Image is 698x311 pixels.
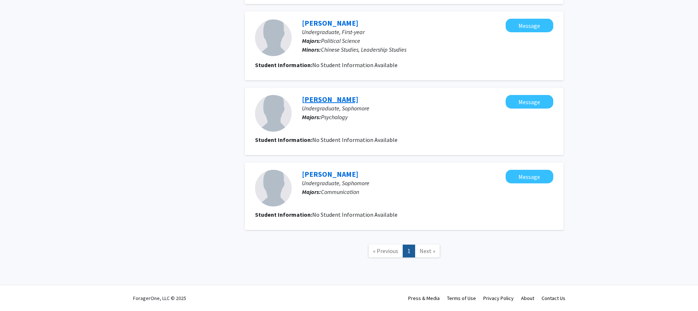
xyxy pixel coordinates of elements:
a: Terms of Use [447,295,476,301]
span: No Student Information Available [312,136,398,143]
span: Undergraduate, Sophomore [302,179,369,187]
b: Minors: [302,46,321,53]
a: [PERSON_NAME] [302,169,358,179]
a: [PERSON_NAME] [302,95,358,104]
a: Contact Us [542,295,565,301]
button: Message Andrew Bryant [506,170,553,183]
span: Undergraduate, First-year [302,28,365,36]
a: Previous Page [368,245,403,257]
button: Message Ryan Hinton [506,19,553,32]
span: No Student Information Available [312,61,398,69]
div: ForagerOne, LLC © 2025 [133,285,186,311]
button: Message Ryan Roberts [506,95,553,109]
a: Privacy Policy [483,295,514,301]
a: [PERSON_NAME] [302,18,358,28]
span: Chinese Studies, Leadership Studies [321,46,406,53]
b: Majors: [302,37,321,44]
iframe: Chat [5,278,31,305]
b: Student Information: [255,211,312,218]
a: Press & Media [408,295,440,301]
span: Undergraduate, Sophomore [302,105,369,112]
b: Majors: [302,188,321,195]
span: No Student Information Available [312,211,398,218]
b: Student Information: [255,61,312,69]
span: Next » [420,247,435,255]
b: Student Information: [255,136,312,143]
nav: Page navigation [245,237,564,267]
a: About [521,295,534,301]
span: Communication [321,188,359,195]
b: Majors: [302,113,321,121]
span: « Previous [373,247,398,255]
a: 1 [403,245,415,257]
a: Next Page [415,245,440,257]
span: Political Science [321,37,360,44]
span: Psychology [321,113,348,121]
